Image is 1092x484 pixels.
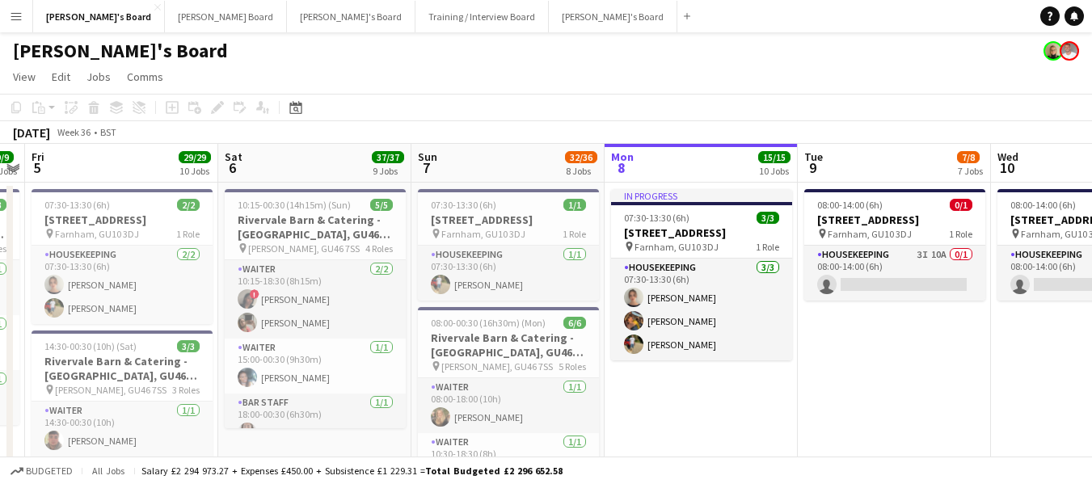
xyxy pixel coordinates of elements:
[6,66,42,87] a: View
[1044,41,1063,61] app-user-avatar: Nikoleta Gehfeld
[425,465,563,477] span: Total Budgeted £2 296 652.58
[45,66,77,87] a: Edit
[127,69,163,84] span: Comms
[13,39,228,63] h1: [PERSON_NAME]'s Board
[13,124,50,141] div: [DATE]
[549,1,677,32] button: [PERSON_NAME]'s Board
[415,1,549,32] button: Training / Interview Board
[165,1,287,32] button: [PERSON_NAME] Board
[1060,41,1079,61] app-user-avatar: Jakub Zalibor
[86,69,111,84] span: Jobs
[287,1,415,32] button: [PERSON_NAME]'s Board
[80,66,117,87] a: Jobs
[141,465,563,477] div: Salary £2 294 973.27 + Expenses £450.00 + Subsistence £1 229.31 =
[53,126,94,138] span: Week 36
[52,69,70,84] span: Edit
[13,69,36,84] span: View
[120,66,170,87] a: Comms
[33,1,165,32] button: [PERSON_NAME]'s Board
[8,462,75,480] button: Budgeted
[100,126,116,138] div: BST
[89,465,128,477] span: All jobs
[26,465,73,477] span: Budgeted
